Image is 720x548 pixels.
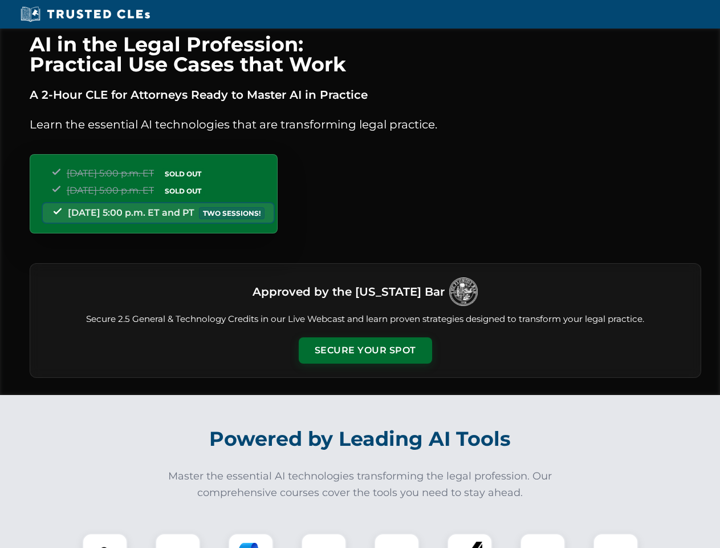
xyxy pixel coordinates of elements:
p: A 2-Hour CLE for Attorneys Ready to Master AI in Practice [30,86,701,104]
h1: AI in the Legal Profession: Practical Use Cases that Work [30,34,701,74]
img: Trusted CLEs [17,6,153,23]
button: Secure Your Spot [299,337,432,364]
img: Logo [449,277,478,306]
span: [DATE] 5:00 p.m. ET [67,185,154,196]
p: Secure 2.5 General & Technology Credits in our Live Webcast and learn proven strategies designed ... [44,313,687,326]
h2: Powered by Leading AI Tools [44,419,676,459]
h3: Approved by the [US_STATE] Bar [253,281,445,302]
span: [DATE] 5:00 p.m. ET [67,168,154,179]
p: Learn the essential AI technologies that are transforming legal practice. [30,115,701,134]
span: SOLD OUT [161,185,205,197]
span: SOLD OUT [161,168,205,180]
p: Master the essential AI technologies transforming the legal profession. Our comprehensive courses... [161,468,560,501]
